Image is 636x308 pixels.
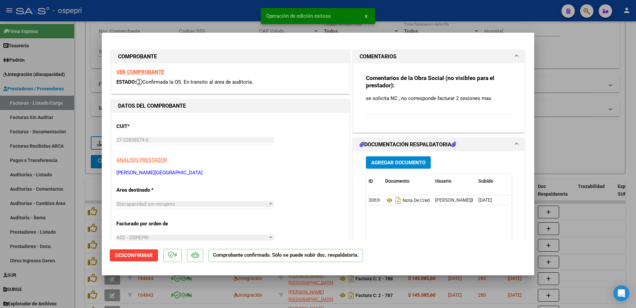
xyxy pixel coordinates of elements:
a: VER COMPROBANTE [116,69,164,75]
div: COMENTARIOS [353,63,525,132]
span: Desconfirmar [115,252,153,258]
h1: COMENTARIOS [360,53,397,61]
span: Documento [385,178,409,184]
strong: DATOS DEL COMPROBANTE [118,103,186,109]
button: Desconfirmar [110,249,158,261]
span: ID [369,178,373,184]
datatable-header-cell: ID [366,174,383,188]
span: x [365,13,367,19]
datatable-header-cell: Acción [509,174,542,188]
span: A02 - OSPEPRI [116,235,149,241]
mat-expansion-panel-header: DOCUMENTACIÓN RESPALDATORIA [353,138,525,151]
strong: COMPROBANTE [118,53,157,60]
span: Operación de edición exitosa [266,13,331,19]
p: Facturado por orden de [116,220,185,228]
p: CUIT [116,123,185,130]
datatable-header-cell: Documento [383,174,432,188]
datatable-header-cell: Subido [476,174,509,188]
span: Agregar Documento [371,160,425,166]
p: se solicita NC , no corresponde facturar 2 sesiones mas [366,95,512,102]
datatable-header-cell: Usuario [432,174,476,188]
div: DOCUMENTACIÓN RESPALDATORIA [353,151,525,290]
div: Open Intercom Messenger [613,285,629,301]
p: Area destinado * [116,186,185,194]
span: ANALISIS PRESTADOR [116,157,167,163]
button: x [360,10,373,22]
p: Comprobante confirmado. Sólo se puede subir doc. respaldatoria. [209,249,363,262]
h1: DOCUMENTACIÓN RESPALDATORIA [360,141,456,149]
span: Subido [478,178,493,184]
i: Descargar documento [394,195,402,206]
span: Confirmada la OS. En transito al área de auditoría. [136,79,253,85]
p: [PERSON_NAME][GEOGRAPHIC_DATA] [116,169,345,177]
span: 30630 [369,197,382,203]
span: Discapacidad sin recupero [116,201,175,207]
span: [PERSON_NAME][EMAIL_ADDRESS][PERSON_NAME][DOMAIN_NAME] - [PERSON_NAME] [435,197,619,203]
strong: Comentarios de la Obra Social (no visibles para el prestador): [366,75,494,89]
mat-expansion-panel-header: COMENTARIOS [353,50,525,63]
button: Agregar Documento [366,156,431,169]
span: ESTADO: [116,79,136,85]
span: Usuario [435,178,451,184]
span: Nota De Credito [385,198,435,203]
span: [DATE] [478,197,492,203]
